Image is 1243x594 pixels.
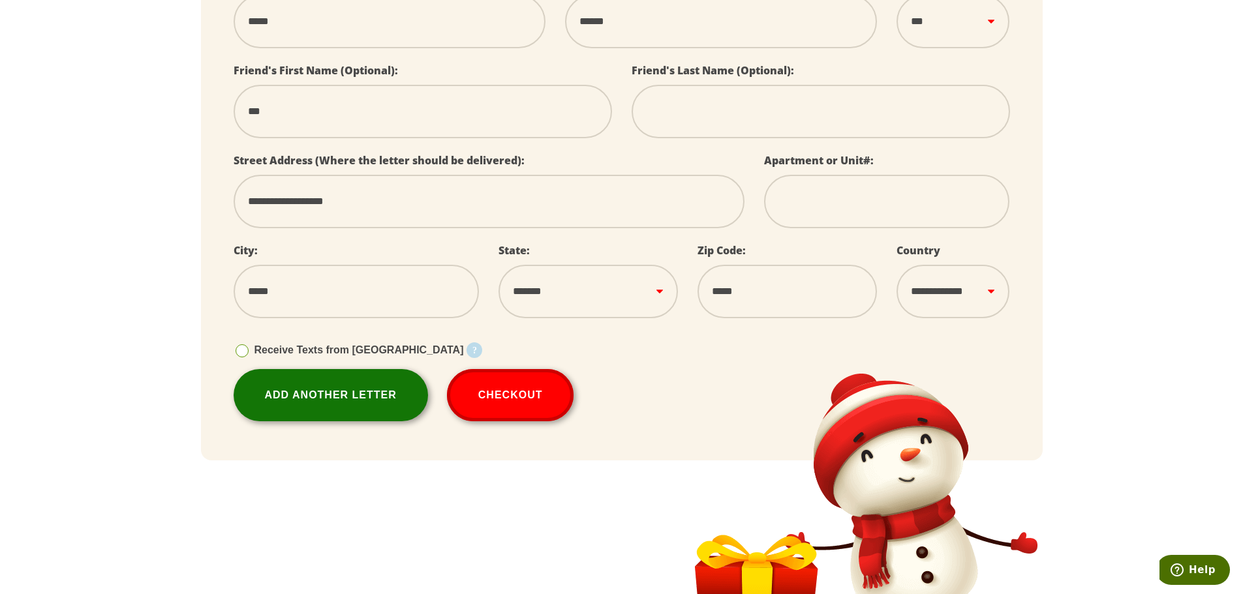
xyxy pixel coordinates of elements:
a: Add Another Letter [234,369,428,421]
span: Receive Texts from [GEOGRAPHIC_DATA] [254,344,464,355]
label: Friend's Last Name (Optional): [632,63,794,78]
iframe: Opens a widget where you can find more information [1159,555,1230,587]
label: State: [499,243,530,258]
label: Street Address (Where the letter should be delivered): [234,153,525,168]
label: Country [897,243,940,258]
label: Friend's First Name (Optional): [234,63,398,78]
label: City: [234,243,258,258]
button: Checkout [447,369,574,421]
label: Zip Code: [698,243,746,258]
label: Apartment or Unit#: [764,153,874,168]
